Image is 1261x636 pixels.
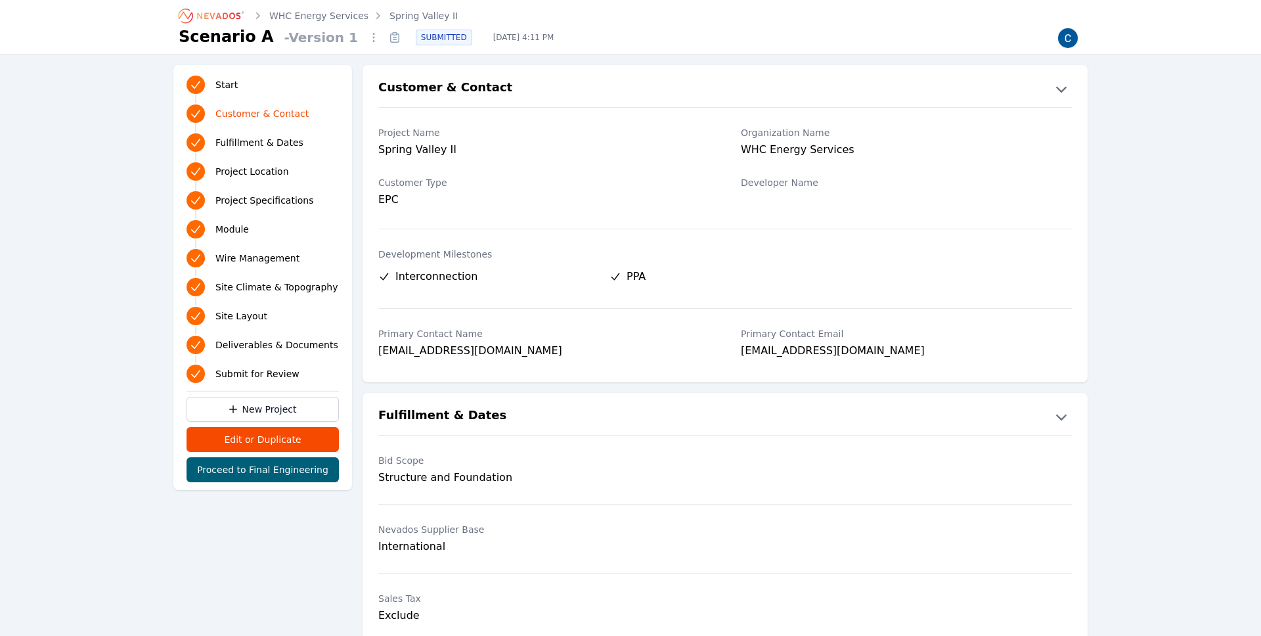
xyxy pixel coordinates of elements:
[741,343,1072,361] div: [EMAIL_ADDRESS][DOMAIN_NAME]
[378,78,512,99] h2: Customer & Contact
[378,126,709,139] label: Project Name
[741,327,1072,340] label: Primary Contact Email
[187,397,339,422] a: New Project
[416,30,472,45] div: SUBMITTED
[378,592,709,605] label: Sales Tax
[215,309,267,323] span: Site Layout
[378,142,709,160] div: Spring Valley II
[378,406,506,427] h2: Fulfillment & Dates
[215,78,238,91] span: Start
[395,269,477,284] span: Interconnection
[215,338,338,352] span: Deliverables & Documents
[378,608,709,624] div: Exclude
[378,343,709,361] div: [EMAIL_ADDRESS][DOMAIN_NAME]
[187,427,339,452] button: Edit or Duplicate
[215,107,309,120] span: Customer & Contact
[378,248,1072,261] label: Development Milestones
[215,367,299,380] span: Submit for Review
[215,165,289,178] span: Project Location
[187,457,339,482] button: Proceed to Final Engineering
[215,223,249,236] span: Module
[483,32,565,43] span: [DATE] 4:11 PM
[1057,28,1078,49] img: Carmen Brooks
[741,142,1072,160] div: WHC Energy Services
[363,78,1088,99] button: Customer & Contact
[378,539,709,555] div: International
[378,470,709,486] div: Structure and Foundation
[378,327,709,340] label: Primary Contact Name
[627,269,646,284] span: PPA
[741,126,1072,139] label: Organization Name
[215,194,314,207] span: Project Specifications
[279,28,363,47] span: - Version 1
[179,5,458,26] nav: Breadcrumb
[215,281,338,294] span: Site Climate & Topography
[378,454,709,467] label: Bid Scope
[378,176,709,189] label: Customer Type
[215,136,303,149] span: Fulfillment & Dates
[378,192,709,208] div: EPC
[389,9,458,22] a: Spring Valley II
[269,9,368,22] a: WHC Energy Services
[363,406,1088,427] button: Fulfillment & Dates
[215,252,299,265] span: Wire Management
[179,26,274,47] h1: Scenario A
[187,73,339,386] nav: Progress
[378,523,709,536] label: Nevados Supplier Base
[741,176,1072,189] label: Developer Name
